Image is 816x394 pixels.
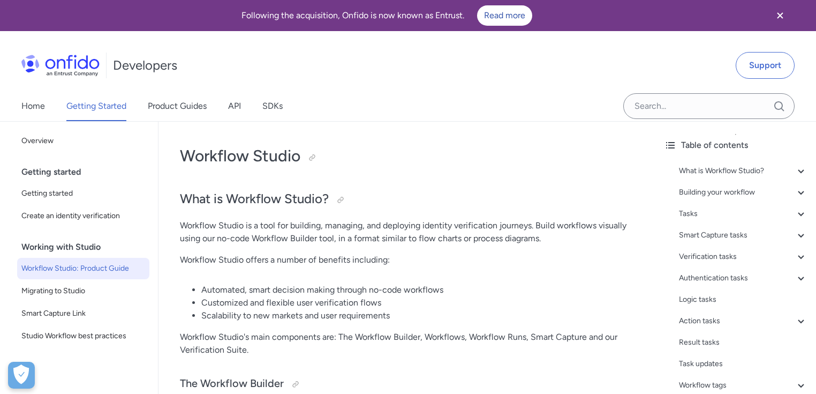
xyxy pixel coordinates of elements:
[664,139,807,152] div: Table of contents
[21,91,45,121] a: Home
[180,219,634,245] p: Workflow Studio is a tool for building, managing, and deploying identity verification journeys. B...
[679,358,807,370] a: Task updates
[477,5,532,26] a: Read more
[17,280,149,302] a: Migrating to Studio
[679,293,807,306] a: Logic tasks
[623,93,795,119] input: Onfido search input field
[201,309,634,322] li: Scalability to new markets and user requirements
[17,183,149,204] a: Getting started
[679,336,807,349] a: Result tasks
[679,250,807,263] a: Verification tasks
[17,205,149,227] a: Create an identity verification
[180,190,634,209] h2: What is Workflow Studio?
[66,91,126,121] a: Getting Started
[774,9,787,22] svg: Close banner
[21,262,145,275] span: Workflow Studio: Product Guide
[679,186,807,199] a: Building your workflow
[21,161,154,183] div: Getting started
[21,307,145,320] span: Smart Capture Link
[679,207,807,220] a: Tasks
[262,91,283,121] a: SDKs
[21,55,100,76] img: Onfido Logo
[180,254,634,266] p: Workflow Studio offers a number of benefits including:
[679,229,807,242] a: Smart Capture tasks
[736,52,795,79] a: Support
[21,285,145,298] span: Migrating to Studio
[21,330,145,343] span: Studio Workflow best practices
[21,210,145,222] span: Create an identity verification
[113,57,177,74] h1: Developers
[21,187,145,200] span: Getting started
[17,258,149,279] a: Workflow Studio: Product Guide
[180,331,634,356] p: Workflow Studio's main components are: The Workflow Builder, Workflows, Workflow Runs, Smart Capt...
[679,315,807,328] a: Action tasks
[679,379,807,392] a: Workflow tags
[17,130,149,152] a: Overview
[679,165,807,177] a: What is Workflow Studio?
[8,362,35,389] button: Open Preferences
[760,2,800,29] button: Close banner
[13,5,760,26] div: Following the acquisition, Onfido is now known as Entrust.
[201,284,634,296] li: Automated, smart decision making through no-code workflows
[228,91,241,121] a: API
[21,236,154,258] div: Working with Studio
[21,135,145,147] span: Overview
[17,325,149,347] a: Studio Workflow best practices
[180,376,634,393] h3: The Workflow Builder
[180,145,634,167] h1: Workflow Studio
[17,303,149,324] a: Smart Capture Link
[679,272,807,285] a: Authentication tasks
[201,296,634,309] li: Customized and flexible user verification flows
[8,362,35,389] div: Cookie Preferences
[148,91,207,121] a: Product Guides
